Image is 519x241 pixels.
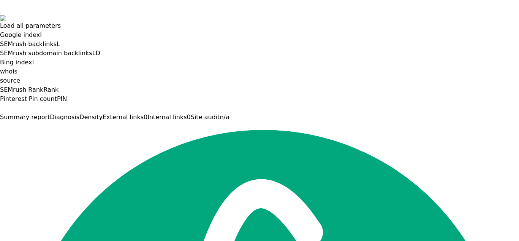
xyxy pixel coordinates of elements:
[43,86,59,93] span: Rank
[57,95,67,102] span: PIN
[147,113,187,121] span: Internal links
[103,113,144,121] span: External links
[32,59,34,66] span: I
[57,40,60,48] span: L
[191,113,229,121] a: Site auditn/a
[191,113,220,121] span: Site audit
[144,113,147,121] span: 0
[187,113,191,121] span: 0
[220,113,229,121] span: n/a
[92,49,100,57] span: LD
[50,113,79,121] span: Diagnosis
[40,31,42,38] span: I
[79,113,103,121] span: Density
